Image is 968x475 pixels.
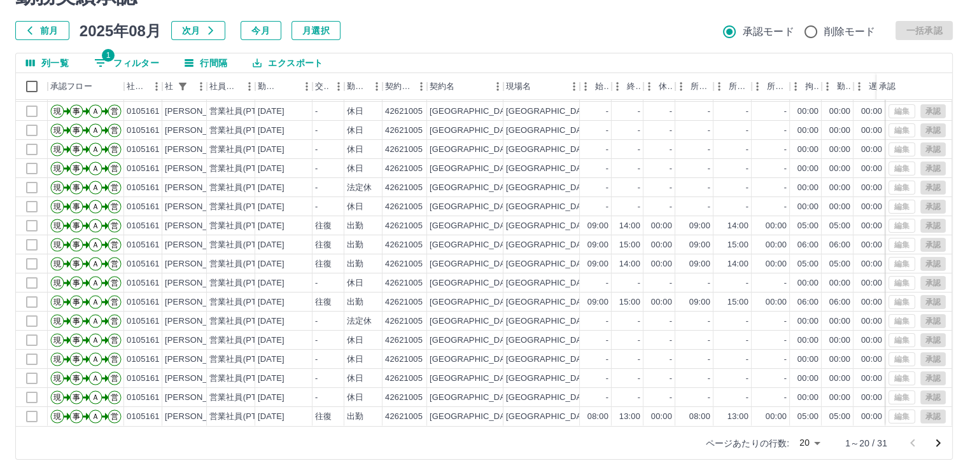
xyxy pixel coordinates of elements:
[606,201,608,213] div: -
[506,239,594,251] div: [GEOGRAPHIC_DATA]
[790,73,822,100] div: 拘束
[746,201,748,213] div: -
[430,144,517,156] div: [GEOGRAPHIC_DATA]
[73,126,80,135] text: 事
[797,201,818,213] div: 00:00
[784,106,787,118] div: -
[165,125,234,137] div: [PERSON_NAME]
[347,73,367,100] div: 勤務区分
[92,183,99,192] text: Ａ
[638,201,640,213] div: -
[192,77,211,96] button: メニュー
[506,296,594,308] div: [GEOGRAPHIC_DATA]
[861,144,882,156] div: 00:00
[797,277,818,289] div: 00:00
[73,240,80,249] text: 事
[315,296,332,308] div: 往復
[595,73,609,100] div: 始業
[174,78,192,95] button: フィルター表示
[385,106,423,118] div: 42621005
[127,125,160,137] div: 0105161
[209,220,276,232] div: 営業社員(PT契約)
[385,125,423,137] div: 42621005
[111,259,118,268] text: 営
[606,106,608,118] div: -
[315,277,318,289] div: -
[127,106,160,118] div: 0105161
[165,163,234,175] div: [PERSON_NAME]
[127,220,160,232] div: 0105161
[385,220,423,232] div: 42621005
[689,220,710,232] div: 09:00
[689,258,710,270] div: 09:00
[291,21,340,40] button: 月選択
[315,125,318,137] div: -
[258,220,284,232] div: [DATE]
[488,77,507,96] button: メニュー
[727,239,748,251] div: 15:00
[382,73,427,100] div: 契約コード
[506,201,594,213] div: [GEOGRAPHIC_DATA]
[315,73,329,100] div: 交通費
[708,182,710,194] div: -
[111,145,118,154] text: 営
[385,258,423,270] div: 42621005
[127,182,160,194] div: 0105161
[670,144,672,156] div: -
[165,106,234,118] div: [PERSON_NAME]
[794,434,825,452] div: 20
[53,202,61,211] text: 現
[73,202,80,211] text: 事
[746,106,748,118] div: -
[347,182,372,194] div: 法定休
[147,77,166,96] button: メニュー
[347,220,363,232] div: 出勤
[766,296,787,308] div: 00:00
[53,279,61,287] text: 現
[427,73,503,100] div: 契約名
[861,125,882,137] div: 00:00
[258,163,284,175] div: [DATE]
[73,164,80,173] text: 事
[430,125,517,137] div: [GEOGRAPHIC_DATA]
[638,144,640,156] div: -
[651,258,672,270] div: 00:00
[606,182,608,194] div: -
[619,296,640,308] div: 15:00
[53,259,61,268] text: 現
[670,125,672,137] div: -
[240,77,259,96] button: メニュー
[430,220,517,232] div: [GEOGRAPHIC_DATA]
[347,239,363,251] div: 出勤
[209,296,276,308] div: 営業社員(PT契約)
[824,24,876,39] span: 削除モード
[50,73,92,100] div: 承認フロー
[111,126,118,135] text: 営
[53,107,61,116] text: 現
[209,144,276,156] div: 営業社員(PT契約)
[708,277,710,289] div: -
[797,106,818,118] div: 00:00
[255,73,312,100] div: 勤務日
[315,258,332,270] div: 往復
[347,125,363,137] div: 休日
[829,106,850,118] div: 00:00
[209,163,276,175] div: 営業社員(PT契約)
[209,258,276,270] div: 営業社員(PT契約)
[606,277,608,289] div: -
[315,201,318,213] div: -
[165,144,234,156] div: [PERSON_NAME]
[258,182,284,194] div: [DATE]
[127,296,160,308] div: 0105161
[627,73,641,100] div: 終業
[165,296,234,308] div: [PERSON_NAME]
[53,126,61,135] text: 現
[752,73,790,100] div: 所定休憩
[727,220,748,232] div: 14:00
[784,201,787,213] div: -
[347,277,363,289] div: 休日
[174,53,237,72] button: 行間隔
[638,125,640,137] div: -
[111,240,118,249] text: 営
[315,163,318,175] div: -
